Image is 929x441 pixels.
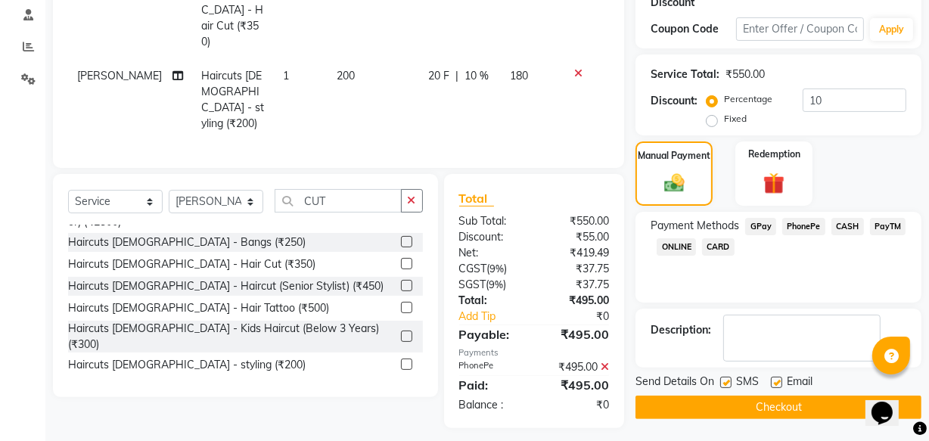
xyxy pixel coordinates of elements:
[724,92,772,106] label: Percentage
[724,112,747,126] label: Fixed
[68,278,384,294] div: Haircuts [DEMOGRAPHIC_DATA] - Haircut (Senior Stylist) (₹450)
[745,218,776,235] span: GPay
[534,277,620,293] div: ₹37.75
[651,67,719,82] div: Service Total:
[202,69,265,130] span: Haircuts [DEMOGRAPHIC_DATA] - styling (₹200)
[651,218,739,234] span: Payment Methods
[448,277,534,293] div: ( )
[651,21,736,37] div: Coupon Code
[725,67,765,82] div: ₹550.00
[534,293,620,309] div: ₹495.00
[736,17,864,41] input: Enter Offer / Coupon Code
[870,218,906,235] span: PayTM
[748,148,800,161] label: Redemption
[448,397,534,413] div: Balance :
[283,69,289,82] span: 1
[68,357,306,373] div: Haircuts [DEMOGRAPHIC_DATA] - styling (₹200)
[68,300,329,316] div: Haircuts [DEMOGRAPHIC_DATA] - Hair Tattoo (₹500)
[337,69,355,82] span: 200
[428,68,449,84] span: 20 F
[68,234,306,250] div: Haircuts [DEMOGRAPHIC_DATA] - Bangs (₹250)
[651,322,711,338] div: Description:
[831,218,864,235] span: CASH
[455,68,458,84] span: |
[448,229,534,245] div: Discount:
[448,325,534,343] div: Payable:
[448,245,534,261] div: Net:
[534,229,620,245] div: ₹55.00
[534,397,620,413] div: ₹0
[448,309,548,325] a: Add Tip
[534,359,620,375] div: ₹495.00
[490,262,505,275] span: 9%
[459,262,487,275] span: CGST
[534,261,620,277] div: ₹37.75
[870,18,913,41] button: Apply
[464,68,489,84] span: 10 %
[448,293,534,309] div: Total:
[635,374,714,393] span: Send Details On
[782,218,825,235] span: PhonePe
[448,359,534,375] div: PhonePe
[459,278,486,291] span: SGST
[448,376,534,394] div: Paid:
[459,191,494,207] span: Total
[511,69,529,82] span: 180
[448,213,534,229] div: Sub Total:
[68,256,315,272] div: Haircuts [DEMOGRAPHIC_DATA] - Hair Cut (₹350)
[534,325,620,343] div: ₹495.00
[658,172,691,195] img: _cash.svg
[635,396,921,419] button: Checkout
[651,93,698,109] div: Discount:
[638,149,710,163] label: Manual Payment
[534,376,620,394] div: ₹495.00
[459,346,610,359] div: Payments
[275,189,402,213] input: Search or Scan
[702,238,735,256] span: CARD
[68,321,395,352] div: Haircuts [DEMOGRAPHIC_DATA] - Kids Haircut (Below 3 Years) (₹300)
[548,309,620,325] div: ₹0
[77,69,162,82] span: [PERSON_NAME]
[448,261,534,277] div: ( )
[534,245,620,261] div: ₹419.49
[657,238,696,256] span: ONLINE
[489,278,504,290] span: 9%
[736,374,759,393] span: SMS
[787,374,812,393] span: Email
[534,213,620,229] div: ₹550.00
[757,170,791,197] img: _gift.svg
[865,380,914,426] iframe: chat widget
